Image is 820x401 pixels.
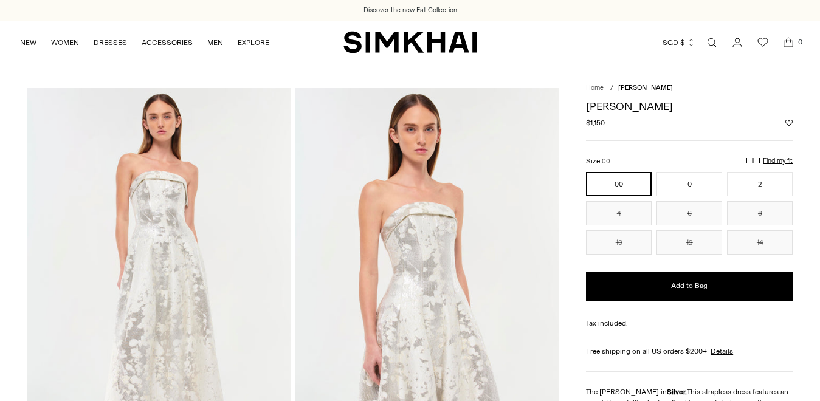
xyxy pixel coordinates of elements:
[794,36,805,47] span: 0
[727,201,793,225] button: 8
[671,281,708,291] span: Add to Bag
[51,29,79,56] a: WOMEN
[586,117,605,128] span: $1,150
[751,30,775,55] a: Wishlist
[586,83,793,94] nav: breadcrumbs
[586,272,793,301] button: Add to Bag
[727,230,793,255] button: 14
[586,84,604,92] a: Home
[586,346,793,357] div: Free shipping on all US orders $200+
[610,83,613,94] div: /
[667,388,687,396] strong: Silver.
[656,230,722,255] button: 12
[663,29,695,56] button: SGD $
[94,29,127,56] a: DRESSES
[700,30,724,55] a: Open search modal
[142,29,193,56] a: ACCESSORIES
[602,157,610,165] span: 00
[711,346,733,357] a: Details
[238,29,269,56] a: EXPLORE
[586,101,793,112] h1: [PERSON_NAME]
[727,172,793,196] button: 2
[20,29,36,56] a: NEW
[363,5,457,15] a: Discover the new Fall Collection
[656,172,722,196] button: 0
[586,156,610,167] label: Size:
[776,30,801,55] a: Open cart modal
[586,201,652,225] button: 4
[785,119,793,126] button: Add to Wishlist
[343,30,477,54] a: SIMKHAI
[656,201,722,225] button: 6
[207,29,223,56] a: MEN
[586,230,652,255] button: 10
[725,30,749,55] a: Go to the account page
[618,84,673,92] span: [PERSON_NAME]
[586,172,652,196] button: 00
[586,318,793,329] div: Tax included.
